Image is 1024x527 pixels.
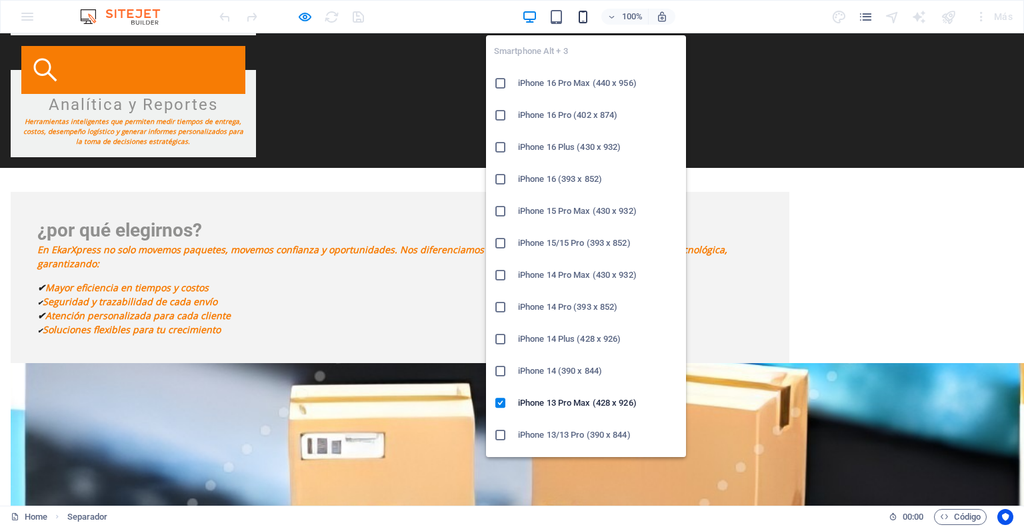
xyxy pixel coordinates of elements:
a: Haz clic para cancelar la selección y doble clic para abrir páginas [11,509,47,525]
button: Usercentrics [997,509,1013,525]
span: : [912,512,914,522]
h6: Tiempo de la sesión [889,509,924,525]
h6: iPhone 16 (393 x 852) [518,171,678,187]
h6: 100% [621,9,643,25]
h6: iPhone 16 Pro Max (440 x 956) [518,75,678,91]
nav: breadcrumb [67,509,108,525]
h6: iPhone 15 Pro Max (430 x 932) [518,203,678,219]
h6: iPhone 14 (390 x 844) [518,363,678,379]
i: Al redimensionar, ajustar el nivel de zoom automáticamente para ajustarse al dispositivo elegido. [656,11,668,23]
span: 00 00 [903,509,923,525]
i: Páginas (Ctrl+Alt+S) [858,9,873,25]
span: Código [940,509,981,525]
h6: iPhone 13/13 Pro (390 x 844) [518,427,678,443]
h6: iPhone 15/15 Pro (393 x 852) [518,235,678,251]
button: Código [934,509,987,525]
img: Editor Logo [77,9,177,25]
h6: iPhone 16 Plus (430 x 932) [518,139,678,155]
h6: iPhone 16 Pro (402 x 874) [518,107,678,123]
h6: iPhone 13 Pro Max (428 x 926) [518,395,678,411]
button: 100% [601,9,649,25]
h6: iPhone 14 Pro Max (430 x 932) [518,267,678,283]
h6: iPhone 14 Plus (428 x 926) [518,331,678,347]
button: pages [857,9,873,25]
h6: iPhone 14 Pro (393 x 852) [518,299,678,315]
span: Haz clic para seleccionar y doble clic para editar [67,509,108,525]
